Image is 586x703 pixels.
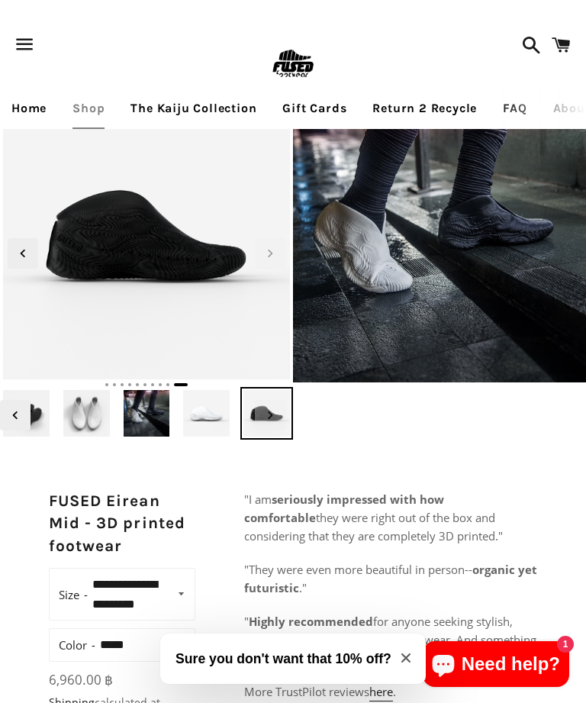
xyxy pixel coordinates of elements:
span: . [393,684,396,699]
img: [3D printed Shoes] - lightweight custom 3dprinted shoes sneakers sandals fused footwear [240,387,293,440]
a: Gift Cards [271,89,358,127]
img: [3D printed Shoes] - lightweight custom 3dprinted shoes sneakers sandals fused footwear [121,387,173,440]
span: Go to slide 6 [143,383,146,386]
img: [3D printed Shoes] - lightweight custom 3dprinted shoes sneakers sandals fused footwear [180,387,233,440]
img: [3D printed Shoes] - lightweight custom 3dprinted shoes sneakers sandals fused footwear [60,387,113,440]
span: 6,960.00 ฿ [49,671,113,688]
span: Go to slide 2 [113,383,116,386]
inbox-online-store-chat: Shopify online store chat [418,641,574,691]
b: Highly recommended [249,614,373,629]
span: "I am [244,492,272,507]
span: Go to slide 7 [151,383,154,386]
span: Go to slide 1 [105,383,108,386]
b: seriously impressed with how comfortable [244,492,444,525]
span: "They were even more beautiful in person-- [244,562,472,577]
div: Next slide [255,238,285,269]
a: Shop [61,89,116,127]
label: Size [59,584,88,605]
div: Next slide [255,387,285,444]
label: Color [59,634,95,656]
span: ." [299,580,307,595]
span: " [244,614,249,629]
span: Go to slide 3 [121,383,124,386]
span: Go to slide 8 [159,383,162,386]
span: Go to slide 4 [128,383,131,386]
span: Go to slide 5 [136,383,139,386]
b: organic yet futuristic [244,562,537,595]
div: Previous slide [8,238,38,269]
span: here [369,684,393,699]
span: More TrustPilot reviews [244,684,369,699]
span: for anyone seeking stylish, comfortable, and high-quality footwear. And something that [244,614,536,666]
span: Go to slide 10 [174,383,188,386]
a: FAQ [491,89,538,127]
a: The Kaiju Collection [119,89,268,127]
h2: FUSED Eirean Mid - 3D printed footwear [49,490,195,557]
span: they were right out of the box and considering that they are completely 3D printed." [244,510,503,543]
span: Go to slide 9 [166,383,169,386]
a: here [369,684,393,701]
img: FUSEDfootwear [268,40,317,89]
img: [3D printed Shoes] - lightweight custom 3dprinted shoes sneakers sandals fused footwear [293,89,586,382]
a: Return 2 Recycle [361,89,488,127]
